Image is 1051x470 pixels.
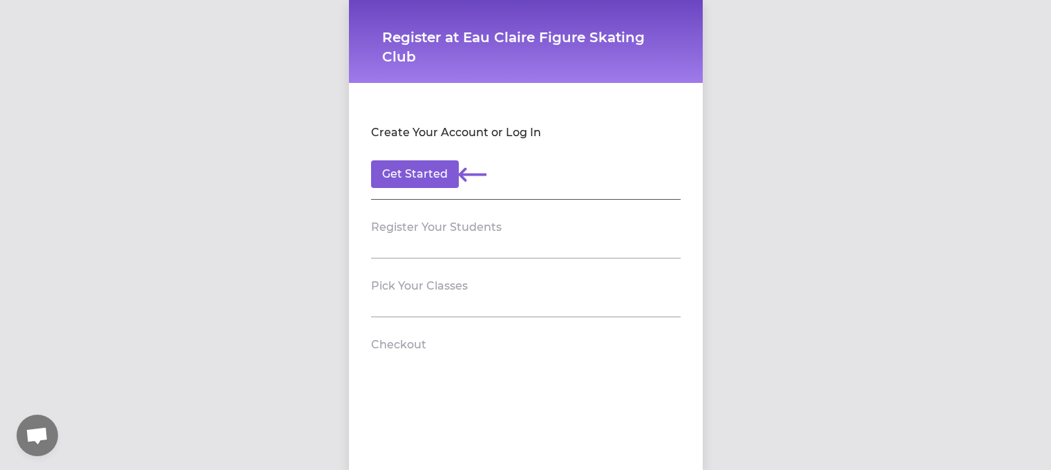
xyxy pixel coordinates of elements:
button: Get Started [371,160,459,188]
h2: Create Your Account or Log In [371,124,541,141]
h1: Register at Eau Claire Figure Skating Club [382,28,670,66]
h2: Checkout [371,337,426,353]
a: Open chat [17,415,58,456]
h2: Register Your Students [371,219,502,236]
h2: Pick Your Classes [371,278,468,294]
